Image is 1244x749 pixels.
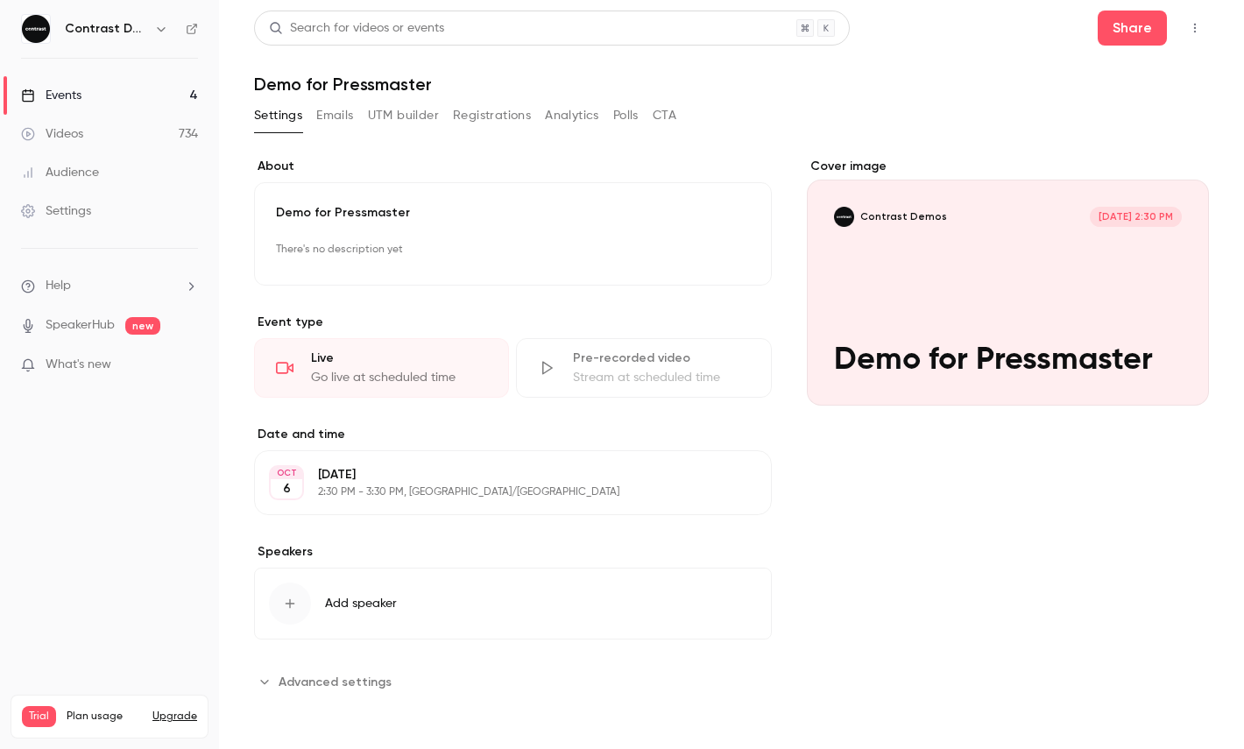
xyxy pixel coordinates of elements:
[254,74,1209,95] h1: Demo for Pressmaster
[254,568,772,639] button: Add speaker
[318,466,679,484] p: [DATE]
[21,202,91,220] div: Settings
[22,15,50,43] img: Contrast Demos
[269,19,444,38] div: Search for videos or events
[653,102,676,130] button: CTA
[67,710,142,724] span: Plan usage
[152,710,197,724] button: Upgrade
[573,369,749,386] div: Stream at scheduled time
[276,236,750,264] p: There's no description yet
[807,158,1209,406] section: Cover image
[254,314,772,331] p: Event type
[276,204,750,222] p: Demo for Pressmaster
[271,467,302,479] div: OCT
[316,102,353,130] button: Emails
[254,668,772,696] section: Advanced settings
[325,595,397,612] span: Add speaker
[516,338,771,398] div: Pre-recorded videoStream at scheduled time
[46,356,111,374] span: What's new
[311,369,487,386] div: Go live at scheduled time
[254,102,302,130] button: Settings
[21,87,81,104] div: Events
[65,20,147,38] h6: Contrast Demos
[125,317,160,335] span: new
[254,668,402,696] button: Advanced settings
[21,125,83,143] div: Videos
[1098,11,1167,46] button: Share
[368,102,439,130] button: UTM builder
[21,164,99,181] div: Audience
[613,102,639,130] button: Polls
[21,277,198,295] li: help-dropdown-opener
[254,158,772,175] label: About
[318,485,679,499] p: 2:30 PM - 3:30 PM, [GEOGRAPHIC_DATA]/[GEOGRAPHIC_DATA]
[283,480,291,498] p: 6
[254,543,772,561] label: Speakers
[46,316,115,335] a: SpeakerHub
[46,277,71,295] span: Help
[254,338,509,398] div: LiveGo live at scheduled time
[254,426,772,443] label: Date and time
[453,102,531,130] button: Registrations
[573,350,749,367] div: Pre-recorded video
[807,158,1209,175] label: Cover image
[545,102,599,130] button: Analytics
[311,350,487,367] div: Live
[279,673,392,691] span: Advanced settings
[22,706,56,727] span: Trial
